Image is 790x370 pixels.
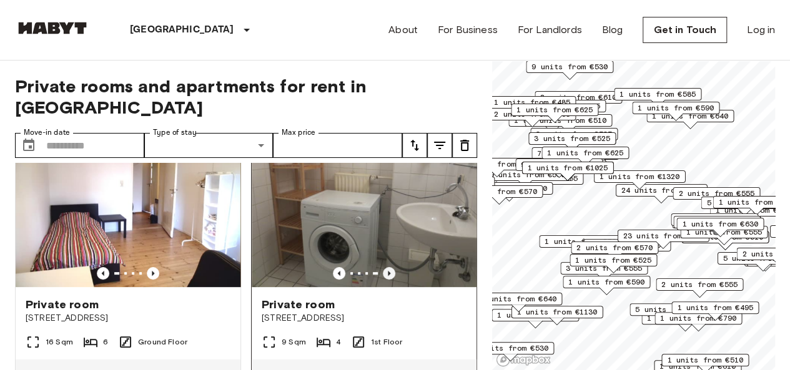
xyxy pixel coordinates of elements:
div: Map marker [560,262,648,281]
span: 3 units from €555 [524,100,600,112]
a: For Landlords [518,22,582,37]
span: 1 units from €790 [660,313,736,324]
span: 4 units from €605 [589,240,665,251]
span: Private room [262,297,335,312]
span: 1 units from €590 [638,102,714,114]
span: 1 units from €510 [667,354,743,366]
span: [STREET_ADDRESS] [26,312,230,324]
span: 1 units from €625 [547,147,623,158]
div: Map marker [656,278,743,298]
span: [STREET_ADDRESS] [262,312,467,324]
div: Map marker [511,104,598,123]
div: Map marker [676,218,764,237]
span: 1st Floor [371,336,402,348]
div: Map marker [654,312,742,331]
span: 3 units from €555 [566,263,642,274]
span: 1 units from €570 [497,309,573,321]
span: 6 [103,336,108,348]
div: Map marker [528,132,616,152]
span: 1 units from €1025 [528,162,608,173]
span: Ground Floor [138,336,187,348]
a: Log in [747,22,775,37]
div: Map marker [570,254,657,273]
div: Map marker [467,342,554,361]
span: Private rooms and apartments for rent in [GEOGRAPHIC_DATA] [15,75,477,118]
span: 23 units from €575 [623,230,704,241]
span: 9 units from €585 [521,159,597,170]
span: 4 [336,336,341,348]
div: Map marker [571,241,658,261]
div: Map marker [539,235,626,255]
button: tune [452,133,477,158]
div: Map marker [618,230,709,249]
span: 1 units from €525 [575,255,651,266]
div: Map marker [632,102,719,121]
span: 1 units from €640 [679,217,755,228]
button: Previous image [383,267,395,280]
a: For Business [438,22,498,37]
span: 1 units from €630 [682,218,758,230]
img: Habyt [15,22,90,34]
span: 1 units from €645 [676,214,753,225]
button: tune [427,133,452,158]
div: Map marker [530,128,618,147]
div: Map marker [563,276,650,295]
span: 2 units from €555 [661,279,738,290]
div: Map marker [452,158,543,177]
div: Map marker [616,184,708,203]
div: Map marker [535,91,622,110]
div: Map marker [583,239,671,258]
a: Blog [602,22,623,37]
div: Map marker [491,309,579,328]
span: Private room [26,297,99,312]
span: 1 units from €640 [652,110,728,122]
span: 2 units from €610 [540,92,616,103]
span: 1 units from €725 [545,236,621,247]
div: Map marker [455,185,543,205]
div: Map marker [701,197,788,216]
a: Get in Touch [643,17,727,43]
span: 9 Sqm [282,336,306,348]
img: Marketing picture of unit DE-01-093-04M [252,137,476,287]
button: Choose date [16,133,41,158]
span: 3 units from €530 [472,343,548,354]
div: Map marker [531,147,619,167]
span: 1 units from €1320 [600,171,680,182]
div: Map marker [673,187,760,207]
img: Marketing picture of unit DE-01-029-04M [16,137,240,287]
span: 2 units from €570 [576,242,653,253]
div: Map marker [671,213,758,233]
div: Map marker [522,162,614,181]
span: 1 units from €590 [568,276,644,288]
span: 2 units from €555 [678,188,754,199]
span: 1 units from €495 [677,302,753,313]
span: 24 units from €530 [621,185,702,196]
div: Map marker [511,306,603,325]
button: Previous image [97,267,109,280]
span: 7 units from €585 [537,148,613,159]
label: Type of stay [153,127,197,138]
span: 16 Sqm [46,336,73,348]
span: 9 units from €530 [531,61,608,72]
div: Map marker [515,158,603,178]
div: Map marker [630,303,717,323]
div: Map marker [541,147,629,166]
span: 5 units from €590 [635,304,711,315]
span: 1 units from €640 [480,293,556,304]
span: 1 units from €485 [494,97,570,108]
span: 2 units from €510 [530,115,606,126]
p: [GEOGRAPHIC_DATA] [130,22,234,37]
span: 3 units from €525 [536,129,612,140]
button: Previous image [333,267,345,280]
span: 2 units from €690 [471,183,547,194]
label: Move-in date [24,127,70,138]
span: 3 units from €525 [534,133,610,144]
span: 1 units from €625 [516,104,593,115]
div: Map marker [673,216,761,235]
div: Map marker [465,182,553,202]
a: About [388,22,418,37]
span: 5 units from €660 [706,197,783,208]
div: Map marker [614,88,701,107]
div: Map marker [671,301,759,321]
span: 1 units from €1130 [517,306,598,318]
